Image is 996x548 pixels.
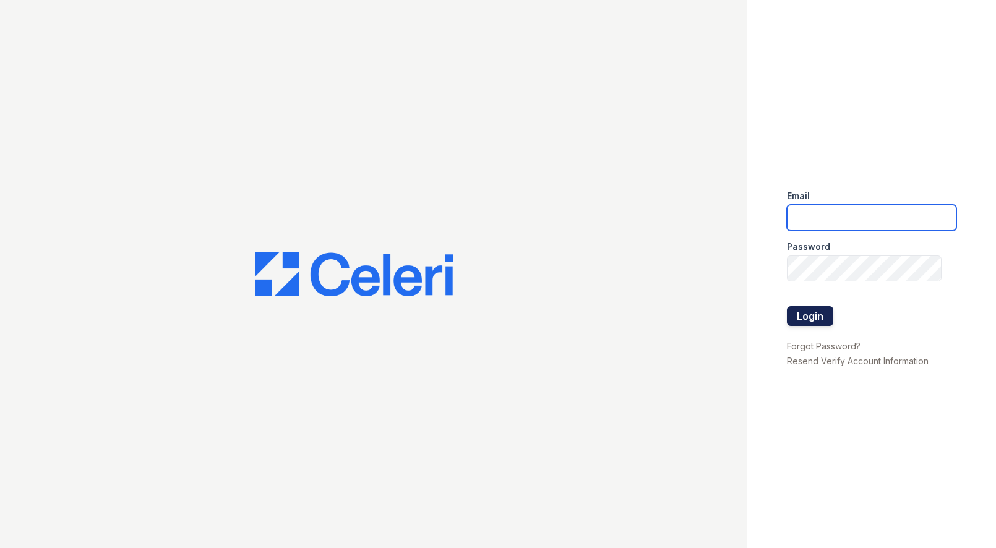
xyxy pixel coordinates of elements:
label: Password [787,241,830,253]
button: Login [787,306,833,326]
label: Email [787,190,810,202]
a: Forgot Password? [787,341,861,351]
a: Resend Verify Account Information [787,356,929,366]
img: CE_Logo_Blue-a8612792a0a2168367f1c8372b55b34899dd931a85d93a1a3d3e32e68fde9ad4.png [255,252,453,296]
